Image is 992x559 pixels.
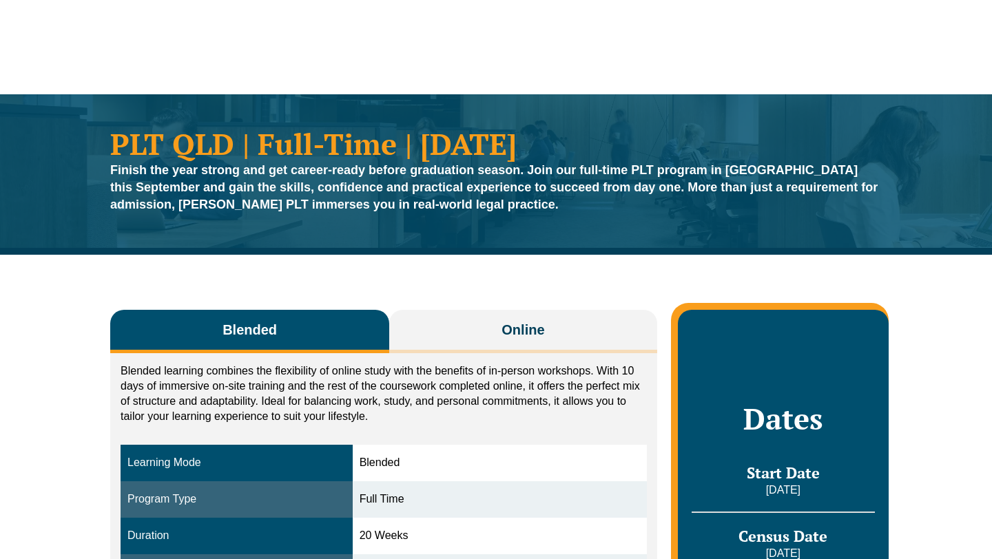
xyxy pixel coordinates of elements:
h2: Dates [692,401,875,436]
div: Duration [127,528,346,544]
p: Blended learning combines the flexibility of online study with the benefits of in-person workshop... [121,363,647,424]
span: Census Date [738,526,827,546]
span: Blended [223,320,277,339]
span: Start Date [747,463,820,483]
div: 20 Weeks [360,528,640,544]
span: Online [502,320,544,339]
div: Program Type [127,492,346,507]
div: Blended [360,455,640,471]
strong: Finish the year strong and get career-ready before graduation season. Join our full-time PLT prog... [110,163,878,211]
div: Learning Mode [127,455,346,471]
p: [DATE] [692,483,875,498]
div: Full Time [360,492,640,507]
h1: PLT QLD | Full-Time | [DATE] [110,129,882,158]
